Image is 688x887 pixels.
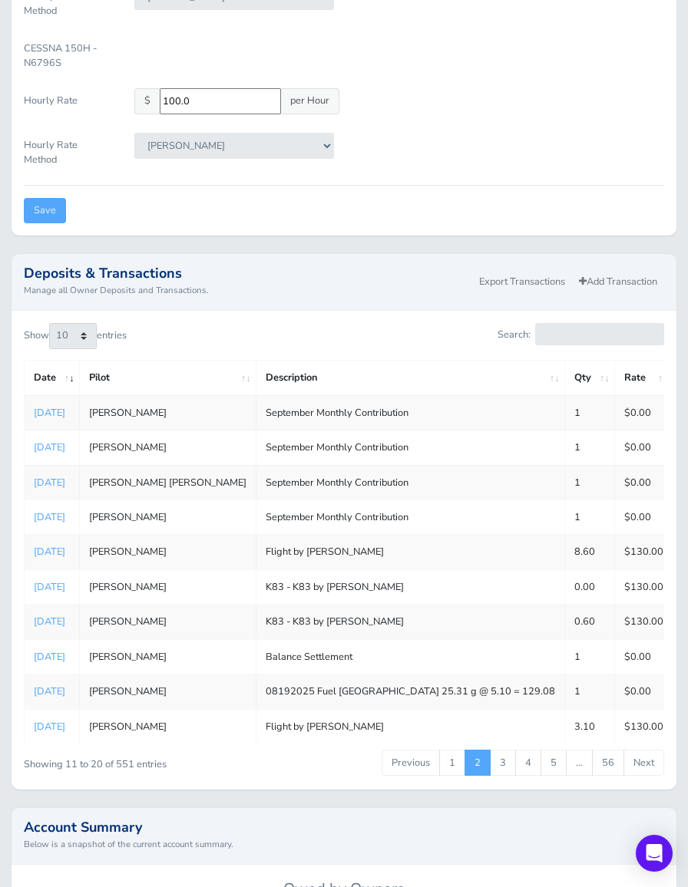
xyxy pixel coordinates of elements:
a: [DATE] [34,545,65,559]
div: Open Intercom Messenger [636,835,673,872]
label: Hourly Rate [12,88,123,120]
th: Description: activate to sort column ascending [256,361,565,395]
td: $130.00 [615,535,673,569]
td: [PERSON_NAME] [PERSON_NAME] [80,465,256,500]
td: $130.00 [615,605,673,639]
a: 56 [592,750,624,776]
td: $0.00 [615,395,673,430]
td: 08192025 Fuel [GEOGRAPHIC_DATA] 25.31 g @ 5.10 = 129.08 [256,674,565,709]
a: [DATE] [34,615,65,628]
td: $0.00 [615,430,673,465]
span: per Hour [280,88,339,114]
td: [PERSON_NAME] [80,674,256,709]
td: 3.10 [565,709,615,744]
a: [DATE] [34,406,65,420]
td: [PERSON_NAME] [80,709,256,744]
a: [DATE] [34,580,65,594]
h2: Account Summary [24,820,664,834]
td: [PERSON_NAME] [80,430,256,465]
td: 1 [565,639,615,674]
th: Date: activate to sort column ascending [25,361,80,395]
td: 1 [565,674,615,709]
small: Manage all Owner Deposits and Transactions. [24,283,472,297]
small: Below is a snapshot of the current account summary. [24,837,664,851]
a: [DATE] [34,684,65,698]
td: K83 - K83 by [PERSON_NAME] [256,605,565,639]
a: Previous [382,750,440,776]
th: Rate: activate to sort column ascending [615,361,673,395]
td: $0.00 [615,465,673,500]
td: [PERSON_NAME] [80,639,256,674]
div: Showing 11 to 20 of 551 entries [24,748,279,772]
td: September Monthly Contribution [256,395,565,430]
td: September Monthly Contribution [256,430,565,465]
td: Balance Settlement [256,639,565,674]
td: $0.00 [615,500,673,534]
td: September Monthly Contribution [256,500,565,534]
td: [PERSON_NAME] [80,500,256,534]
td: $130.00 [615,569,673,604]
a: [DATE] [34,510,65,524]
select: Showentries [49,323,97,349]
td: 8.60 [565,535,615,569]
label: CESSNA 150H - N6796S [12,36,123,76]
span: $ [134,88,160,114]
label: Search: [498,323,664,345]
td: Flight by [PERSON_NAME] [256,535,565,569]
input: Search: [535,323,664,345]
h2: Deposits & Transactions [24,266,472,280]
td: 1 [565,430,615,465]
td: 0.00 [565,569,615,604]
a: 5 [541,750,567,776]
a: 4 [515,750,541,776]
a: 1 [439,750,465,776]
a: Add Transaction [572,271,664,293]
td: 1 [565,465,615,500]
a: Next [623,750,664,776]
td: Flight by [PERSON_NAME] [256,709,565,744]
a: 2 [465,750,491,776]
td: $0.00 [615,639,673,674]
label: Hourly Rate Method [12,133,123,173]
a: [DATE] [34,440,65,454]
td: K83 - K83 by [PERSON_NAME] [256,569,565,604]
a: Export Transactions [472,271,572,293]
td: $0.00 [615,674,673,709]
a: [DATE] [34,720,65,734]
input: Save [24,198,66,223]
label: Show entries [24,323,127,349]
td: [PERSON_NAME] [80,605,256,639]
th: Pilot: activate to sort column ascending [80,361,256,395]
td: $130.00 [615,709,673,744]
td: [PERSON_NAME] [80,395,256,430]
a: [DATE] [34,650,65,664]
a: 3 [490,750,516,776]
td: September Monthly Contribution [256,465,565,500]
a: [DATE] [34,476,65,490]
th: Qty: activate to sort column ascending [565,361,615,395]
td: 1 [565,500,615,534]
td: [PERSON_NAME] [80,569,256,604]
td: [PERSON_NAME] [80,535,256,569]
td: 0.60 [565,605,615,639]
td: 1 [565,395,615,430]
